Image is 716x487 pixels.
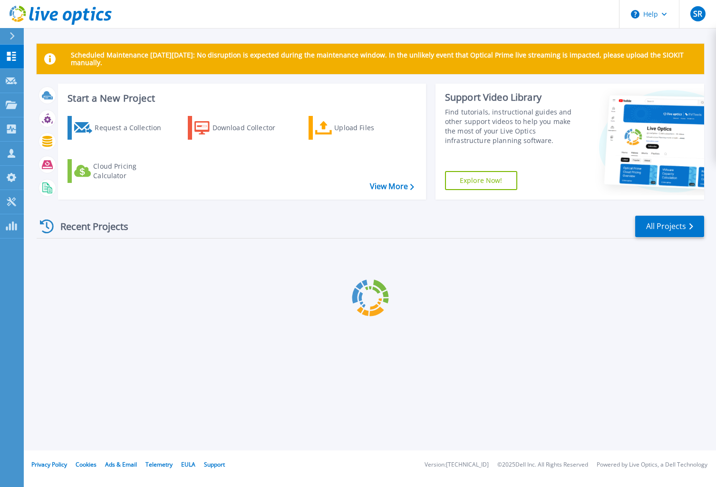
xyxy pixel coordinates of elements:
li: Powered by Live Optics, a Dell Technology [597,462,707,468]
a: EULA [181,460,195,468]
span: SR [693,10,702,18]
li: © 2025 Dell Inc. All Rights Reserved [497,462,588,468]
a: Privacy Policy [31,460,67,468]
a: Request a Collection [68,116,174,140]
div: Download Collector [213,118,289,137]
a: Upload Files [309,116,415,140]
div: Support Video Library [445,91,580,104]
h3: Start a New Project [68,93,414,104]
a: Explore Now! [445,171,517,190]
a: Cloud Pricing Calculator [68,159,174,183]
div: Request a Collection [95,118,171,137]
div: Recent Projects [37,215,141,238]
p: Scheduled Maintenance [DATE][DATE]: No disruption is expected during the maintenance window. In t... [71,51,697,67]
a: Download Collector [188,116,294,140]
a: View More [370,182,414,191]
a: Support [204,460,225,468]
div: Cloud Pricing Calculator [93,162,169,181]
a: Cookies [76,460,97,468]
div: Find tutorials, instructional guides and other support videos to help you make the most of your L... [445,107,580,145]
a: Ads & Email [105,460,137,468]
div: Upload Files [334,118,410,137]
li: Version: [TECHNICAL_ID] [425,462,489,468]
a: All Projects [635,216,704,237]
a: Telemetry [145,460,173,468]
